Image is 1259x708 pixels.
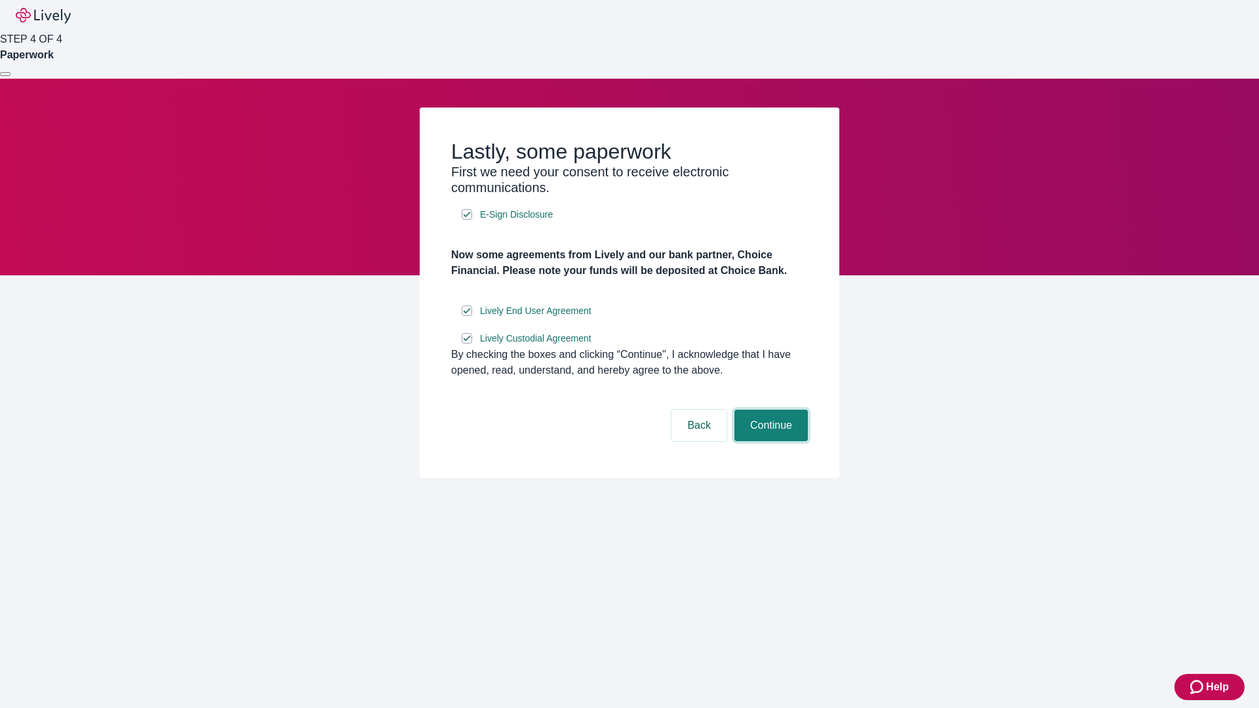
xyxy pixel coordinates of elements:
button: Back [671,410,727,441]
span: Help [1206,679,1229,695]
button: Continue [734,410,808,441]
a: e-sign disclosure document [477,303,594,319]
h4: Now some agreements from Lively and our bank partner, Choice Financial. Please note your funds wi... [451,247,808,279]
span: Lively Custodial Agreement [480,332,591,345]
h3: First we need your consent to receive electronic communications. [451,164,808,195]
a: e-sign disclosure document [477,206,555,223]
img: Lively [16,8,71,24]
a: e-sign disclosure document [477,330,594,347]
span: Lively End User Agreement [480,304,591,318]
span: E-Sign Disclosure [480,208,553,222]
h2: Lastly, some paperwork [451,139,808,164]
div: By checking the boxes and clicking “Continue", I acknowledge that I have opened, read, understand... [451,347,808,378]
svg: Zendesk support icon [1190,679,1206,695]
button: Zendesk support iconHelp [1174,674,1245,700]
